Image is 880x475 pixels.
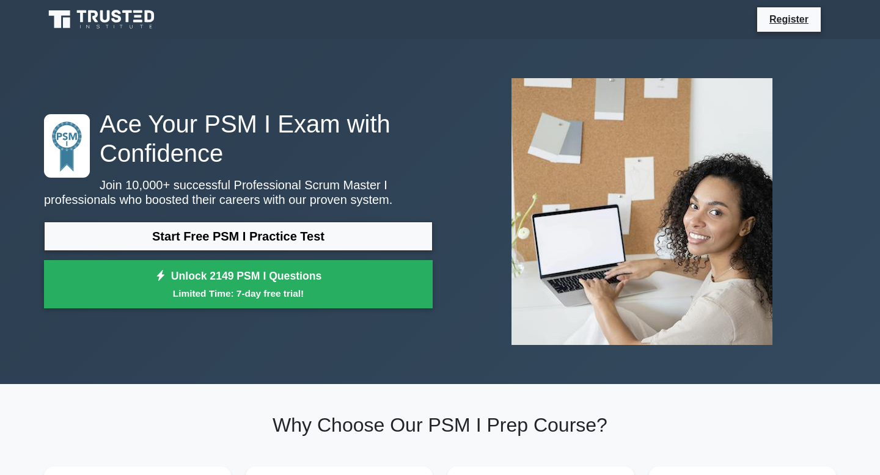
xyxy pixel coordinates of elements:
[44,109,433,168] h1: Ace Your PSM I Exam with Confidence
[44,178,433,207] p: Join 10,000+ successful Professional Scrum Master I professionals who boosted their careers with ...
[44,413,836,437] h2: Why Choose Our PSM I Prep Course?
[762,12,816,27] a: Register
[59,286,417,300] small: Limited Time: 7-day free trial!
[44,260,433,309] a: Unlock 2149 PSM I QuestionsLimited Time: 7-day free trial!
[44,222,433,251] a: Start Free PSM I Practice Test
